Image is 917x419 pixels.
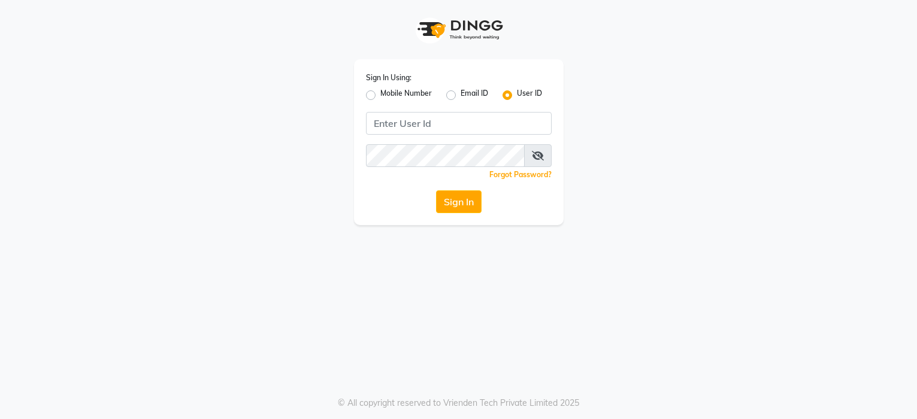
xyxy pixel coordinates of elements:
img: logo1.svg [411,12,507,47]
a: Forgot Password? [489,170,552,179]
label: Email ID [461,88,488,102]
label: User ID [517,88,542,102]
label: Sign In Using: [366,72,411,83]
input: Username [366,144,525,167]
input: Username [366,112,552,135]
button: Sign In [436,190,482,213]
label: Mobile Number [380,88,432,102]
